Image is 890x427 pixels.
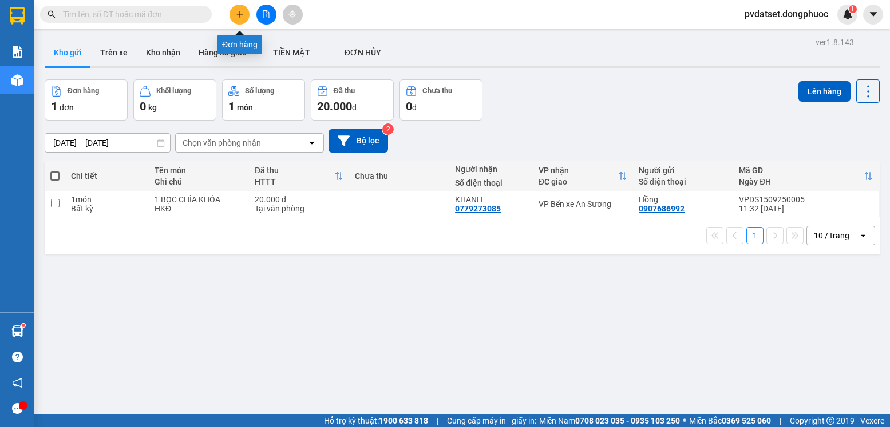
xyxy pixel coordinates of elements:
[311,79,394,121] button: Đã thu20.000đ
[689,414,771,427] span: Miền Bắc
[533,161,633,191] th: Toggle SortBy
[189,39,256,66] button: Hàng đã giao
[71,195,143,204] div: 1 món
[317,99,352,113] span: 20.000
[412,103,417,112] span: đ
[148,103,157,112] span: kg
[539,414,680,427] span: Miền Nam
[22,324,25,327] sup: 1
[355,171,444,181] div: Chưa thu
[230,5,250,25] button: plus
[382,123,394,135] sup: 2
[255,204,343,213] div: Tại văn phòng
[733,161,879,191] th: Toggle SortBy
[345,48,381,57] span: ĐƠN HỦY
[133,79,216,121] button: Khối lượng0kg
[639,166,727,175] div: Người gửi
[639,204,685,213] div: 0907686992
[156,87,191,95] div: Khối lượng
[352,103,357,112] span: đ
[63,8,198,21] input: Tìm tên, số ĐT hoặc mã đơn
[437,414,438,427] span: |
[71,171,143,181] div: Chi tiết
[814,230,849,241] div: 10 / trang
[399,79,482,121] button: Chưa thu0đ
[51,99,57,113] span: 1
[255,177,334,186] div: HTTT
[329,129,388,153] button: Bộ lọc
[307,138,317,147] svg: open
[735,7,837,21] span: pvdatset.dongphuoc
[288,10,296,18] span: aim
[324,414,428,427] span: Hỗ trợ kỹ thuật:
[48,10,56,18] span: search
[739,204,873,213] div: 11:32 [DATE]
[11,325,23,337] img: warehouse-icon
[455,178,527,187] div: Số điện thoại
[859,231,868,240] svg: open
[245,87,274,95] div: Số lượng
[539,199,627,209] div: VP Bến xe An Sương
[455,195,527,204] div: KHANH
[683,418,686,423] span: ⚪️
[863,5,883,25] button: caret-down
[183,137,261,149] div: Chọn văn phòng nhận
[222,79,305,121] button: Số lượng1món
[237,103,253,112] span: món
[739,166,864,175] div: Mã GD
[91,39,137,66] button: Trên xe
[455,204,501,213] div: 0779273085
[422,87,452,95] div: Chưa thu
[262,10,270,18] span: file-add
[12,377,23,388] span: notification
[228,99,235,113] span: 1
[45,79,128,121] button: Đơn hàng1đơn
[11,46,23,58] img: solution-icon
[406,99,412,113] span: 0
[71,204,143,213] div: Bất kỳ
[11,74,23,86] img: warehouse-icon
[455,165,527,174] div: Người nhận
[849,5,857,13] sup: 1
[816,36,854,49] div: ver 1.8.143
[739,177,864,186] div: Ngày ĐH
[236,10,244,18] span: plus
[45,134,170,152] input: Select a date range.
[273,48,310,57] span: TIỀN MẶT
[137,39,189,66] button: Kho nhận
[140,99,146,113] span: 0
[12,352,23,362] span: question-circle
[780,414,781,427] span: |
[255,166,334,175] div: Đã thu
[539,166,618,175] div: VP nhận
[851,5,855,13] span: 1
[539,177,618,186] div: ĐC giao
[722,416,771,425] strong: 0369 525 060
[283,5,303,25] button: aim
[255,195,343,204] div: 20.000 đ
[639,195,727,204] div: Hồng
[60,103,74,112] span: đơn
[12,403,23,414] span: message
[639,177,727,186] div: Số điện thoại
[10,7,25,25] img: logo-vxr
[249,161,349,191] th: Toggle SortBy
[256,5,276,25] button: file-add
[826,417,834,425] span: copyright
[447,414,536,427] span: Cung cấp máy in - giấy in:
[334,87,355,95] div: Đã thu
[155,195,243,204] div: 1 BỌC CHÌA KHÓA
[155,177,243,186] div: Ghi chú
[45,39,91,66] button: Kho gửi
[68,87,99,95] div: Đơn hàng
[575,416,680,425] strong: 0708 023 035 - 0935 103 250
[155,204,243,213] div: HKĐ
[379,416,428,425] strong: 1900 633 818
[868,9,879,19] span: caret-down
[798,81,851,102] button: Lên hàng
[739,195,873,204] div: VPDS1509250005
[746,227,764,244] button: 1
[842,9,853,19] img: icon-new-feature
[155,166,243,175] div: Tên món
